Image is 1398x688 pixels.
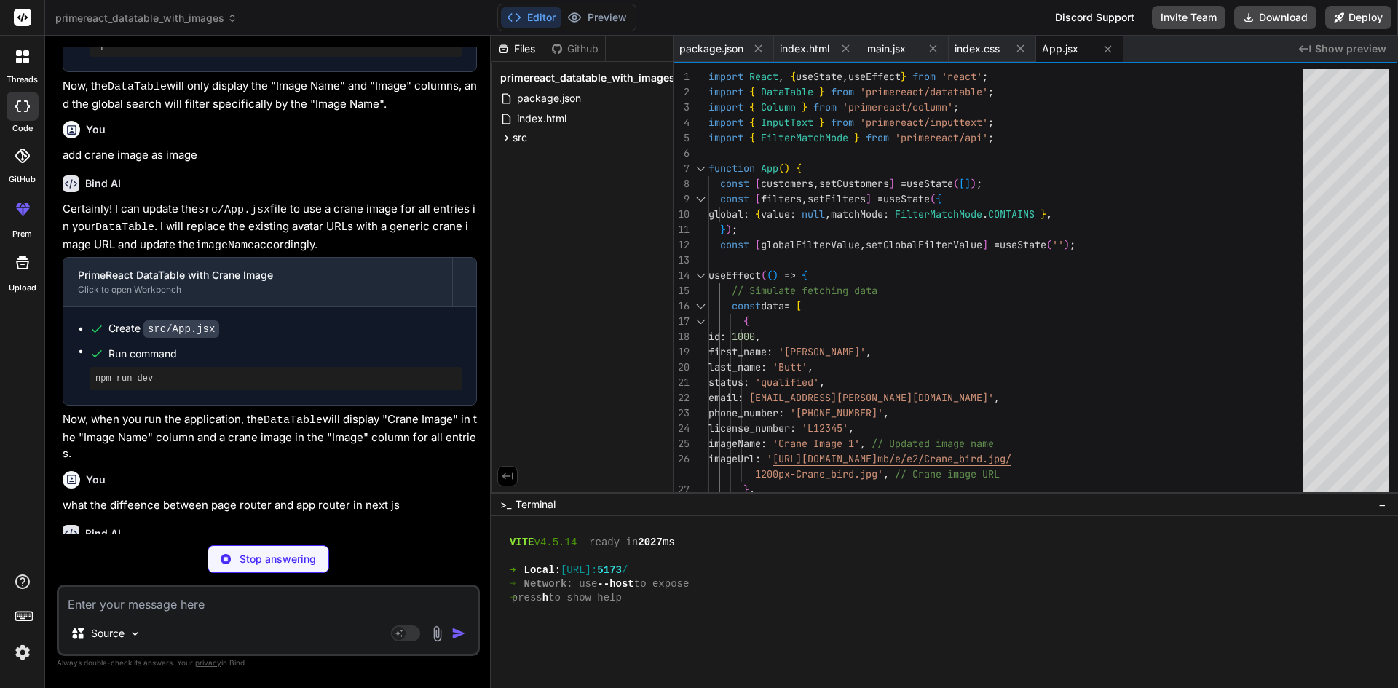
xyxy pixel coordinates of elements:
[516,497,556,512] span: Terminal
[955,41,1000,56] span: index.css
[510,564,512,577] span: ➜
[802,422,848,435] span: 'L12345'
[802,207,825,221] span: null
[965,177,971,190] span: ]
[542,591,548,605] span: h
[674,191,690,207] div: 9
[743,207,749,221] span: :
[936,192,941,205] span: {
[749,116,755,129] span: {
[63,78,477,112] p: Now, the will only display the "Image Name" and "Image" columns, and the global search will filte...
[85,526,121,541] h6: Bind AI
[738,391,743,404] span: :
[842,100,953,114] span: 'primereact/column'
[773,360,807,373] span: 'Butt'
[819,177,889,190] span: setCustomers
[982,70,988,83] span: ;
[108,321,219,336] div: Create
[720,238,749,251] span: const
[988,131,994,144] span: ;
[749,70,778,83] span: React
[195,658,221,667] span: privacy
[1070,238,1075,251] span: ;
[889,177,895,190] span: ]
[761,238,860,251] span: globalFilterValue
[638,536,663,550] span: 2027
[491,41,545,56] div: Files
[790,422,796,435] span: :
[767,269,773,282] span: (
[708,131,743,144] span: import
[732,284,877,297] span: // Simulate fetching data
[1000,238,1046,251] span: useState
[802,192,807,205] span: ,
[901,70,907,83] span: }
[895,467,1000,481] span: // Crane image URL
[755,238,761,251] span: [
[780,41,829,56] span: index.html
[761,269,767,282] span: (
[108,81,167,93] code: DataTable
[510,536,534,550] span: VITE
[78,268,438,282] div: PrimeReact DataTable with Crane Image
[773,437,860,450] span: 'Crane Image 1'
[761,131,848,144] span: FilterMatchMode
[708,70,743,83] span: import
[988,85,994,98] span: ;
[959,177,965,190] span: [
[634,577,690,591] span: to expose
[57,656,480,670] p: Always double-check its answers. Your in Bind
[1234,6,1316,29] button: Download
[720,223,726,236] span: }
[674,69,690,84] div: 1
[561,564,597,577] span: [URL]:
[761,207,790,221] span: value
[773,452,877,465] span: [URL][DOMAIN_NAME]
[749,483,755,496] span: ,
[767,345,773,358] span: :
[883,207,889,221] span: :
[901,177,907,190] span: =
[597,564,622,577] span: 5173
[813,177,819,190] span: ,
[674,482,690,497] div: 27
[674,176,690,191] div: 8
[755,192,761,205] span: [
[895,207,982,221] span: FilterMatchMode
[982,207,988,221] span: .
[240,552,316,566] p: Stop answering
[982,238,988,251] span: ]
[877,192,883,205] span: =
[589,536,638,550] span: ready in
[778,162,784,175] span: (
[941,70,982,83] span: 'react'
[831,116,854,129] span: from
[1046,238,1052,251] span: (
[708,162,755,175] span: function
[790,207,796,221] span: :
[761,100,796,114] span: Column
[510,591,512,605] span: ➜
[749,100,755,114] span: {
[674,360,690,375] div: 20
[691,161,710,176] div: Click to collapse the range.
[1040,207,1046,221] span: }
[708,422,790,435] span: license_number
[708,406,778,419] span: phone_number
[561,7,633,28] button: Preview
[895,131,988,144] span: 'primereact/api'
[1046,6,1143,29] div: Discord Support
[953,177,959,190] span: (
[755,177,761,190] span: [
[55,11,237,25] span: primereact_datatable_with_images
[971,177,976,190] span: )
[912,70,936,83] span: from
[85,176,121,191] h6: Bind AI
[512,591,542,605] span: press
[708,100,743,114] span: import
[883,192,930,205] span: useState
[674,390,690,406] div: 22
[674,237,690,253] div: 12
[755,452,761,465] span: :
[860,238,866,251] span: ,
